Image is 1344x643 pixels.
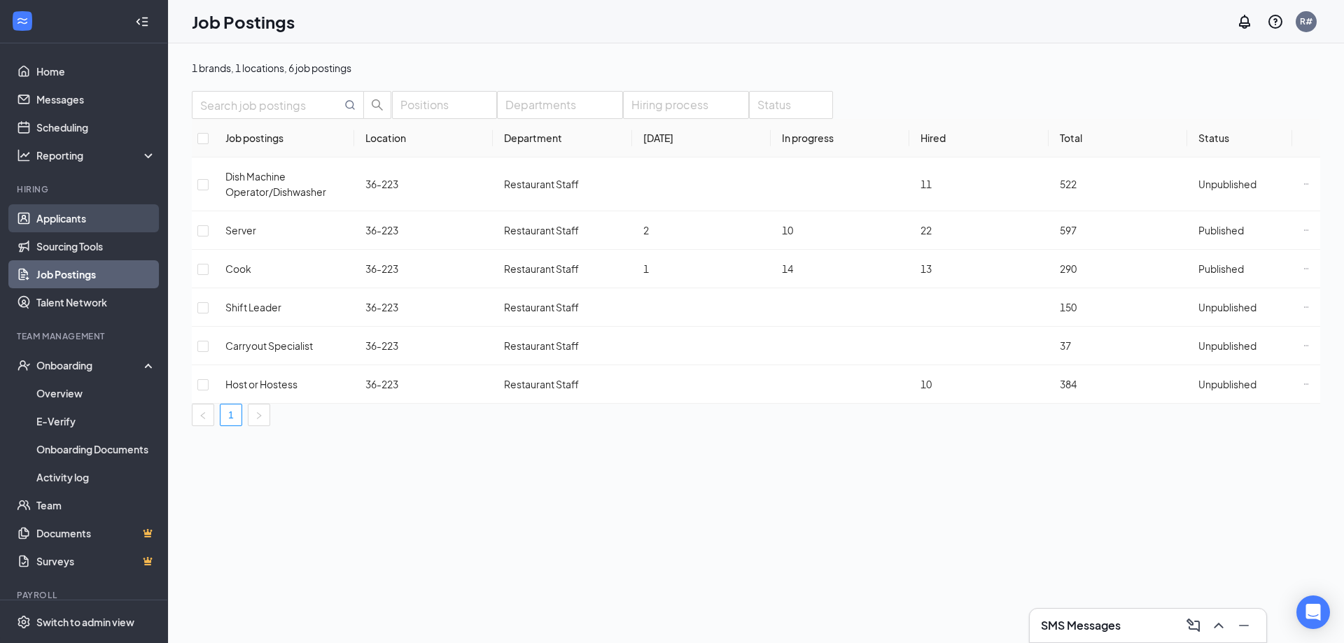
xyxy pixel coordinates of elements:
svg: WorkstreamLogo [15,14,29,28]
svg: Ellipses [1303,181,1309,187]
th: Total [1049,119,1187,157]
span: right [255,411,263,420]
span: 36-223 [365,339,398,352]
button: search [363,91,391,119]
button: left [192,404,214,426]
h3: SMS Messages [1041,618,1121,633]
svg: Ellipses [1303,227,1309,233]
input: Search job postings [200,97,342,114]
svg: Ellipses [1303,266,1309,271]
svg: Analysis [17,148,31,162]
span: Restaurant Staff [504,378,579,390]
span: 11 [920,178,932,190]
span: 36-223 [365,262,398,275]
li: 1 [220,404,242,426]
li: Previous Page [192,404,214,426]
td: Restaurant Staff [493,365,631,404]
span: Shift Leader [225,301,281,313]
div: Payroll [17,589,153,601]
span: Cook [225,262,251,275]
span: Restaurant Staff [504,301,579,313]
svg: Settings [17,615,31,629]
span: Unpublished [1198,178,1256,190]
span: 36-223 [365,224,398,236]
li: Next Page [248,404,270,426]
svg: UserCheck [17,358,31,372]
a: E-Verify [36,407,156,435]
div: Switch to admin view [36,615,134,629]
td: Restaurant Staff [493,157,631,211]
th: Status [1187,119,1292,157]
svg: ComposeMessage [1185,617,1202,634]
td: Restaurant Staff [493,250,631,288]
span: 290 [1060,262,1077,275]
svg: Collapse [135,15,149,29]
span: 10 [920,378,932,390]
a: Job Postings [36,260,156,288]
td: Restaurant Staff [493,288,631,327]
span: Dish Machine Operator/Dishwasher [225,170,326,198]
a: Activity log [36,463,156,491]
a: Scheduling [36,113,156,141]
span: 22 [920,224,932,236]
div: Onboarding [36,358,144,372]
span: 36-223 [365,378,398,390]
td: 36-223 [354,365,493,404]
span: Unpublished [1198,339,1256,352]
button: ChevronUp [1207,614,1230,637]
div: Open Intercom Messenger [1296,595,1330,629]
a: Home [36,57,156,85]
div: Hiring [17,183,153,195]
span: Unpublished [1198,301,1256,313]
div: R# [1300,15,1312,27]
a: DocumentsCrown [36,519,156,547]
span: Server [225,224,256,236]
a: 1 [220,404,241,425]
svg: Notifications [1236,13,1253,30]
th: Hired [909,119,1048,157]
td: Restaurant Staff [493,327,631,365]
svg: Ellipses [1303,304,1309,310]
span: 36-223 [365,178,398,190]
span: 14 [782,262,793,275]
h1: Job Postings [192,10,295,34]
td: Restaurant Staff [493,211,631,250]
span: Restaurant Staff [504,224,579,236]
a: SurveysCrown [36,547,156,575]
a: Applicants [36,204,156,232]
span: search [364,99,391,111]
span: left [199,411,207,420]
p: 1 brands, 1 locations, 6 job postings [192,60,1320,76]
div: Team Management [17,330,153,342]
td: 36-223 [354,288,493,327]
span: Published [1198,262,1244,275]
td: 36-223 [354,327,493,365]
a: Messages [36,85,156,113]
a: Overview [36,379,156,407]
span: 384 [1060,378,1077,390]
button: Minimize [1233,614,1255,637]
span: Unpublished [1198,378,1256,390]
span: Restaurant Staff [504,339,579,352]
span: 150 [1060,301,1077,313]
svg: MagnifyingGlass [344,99,356,111]
td: 36-223 [354,157,493,211]
th: In progress [771,119,909,157]
a: Sourcing Tools [36,232,156,260]
svg: ChevronUp [1210,617,1227,634]
td: 36-223 [354,211,493,250]
span: 37 [1060,339,1071,352]
div: Job postings [225,130,343,146]
td: 36-223 [354,250,493,288]
svg: Ellipses [1303,381,1309,387]
svg: Ellipses [1303,343,1309,348]
a: Talent Network [36,288,156,316]
a: Team [36,491,156,519]
svg: Minimize [1235,617,1252,634]
span: 1 [643,262,649,275]
button: right [248,404,270,426]
button: ComposeMessage [1182,614,1205,637]
th: [DATE] [632,119,771,157]
div: Location [365,130,482,146]
span: Restaurant Staff [504,178,579,190]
